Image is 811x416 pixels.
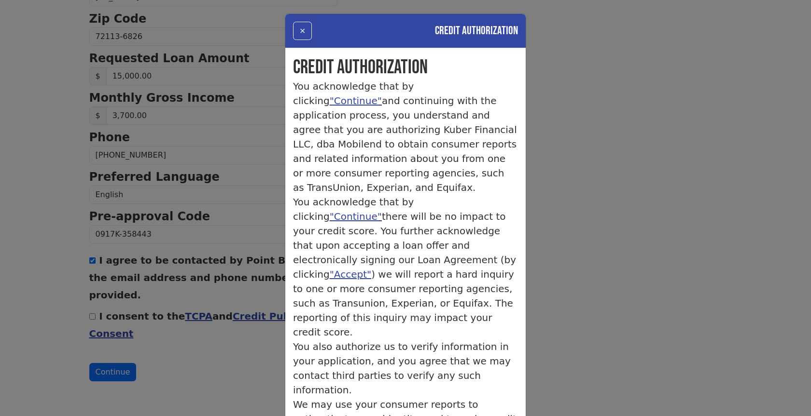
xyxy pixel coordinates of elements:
[293,79,518,195] p: You acknowledge that by clicking and continuing with the application process, you understand and ...
[330,95,382,107] a: "Continue"
[330,268,372,280] a: "Accept"
[330,211,382,222] a: "Continue"
[293,339,518,397] p: You also authorize us to verify information in your application, and you agree that we may contac...
[435,22,518,40] h4: Credit Authorization
[293,22,312,40] button: ×
[293,56,518,79] h1: Credit Authorization
[293,195,518,339] p: You acknowledge that by clicking there will be no impact to your credit score. You further acknow...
